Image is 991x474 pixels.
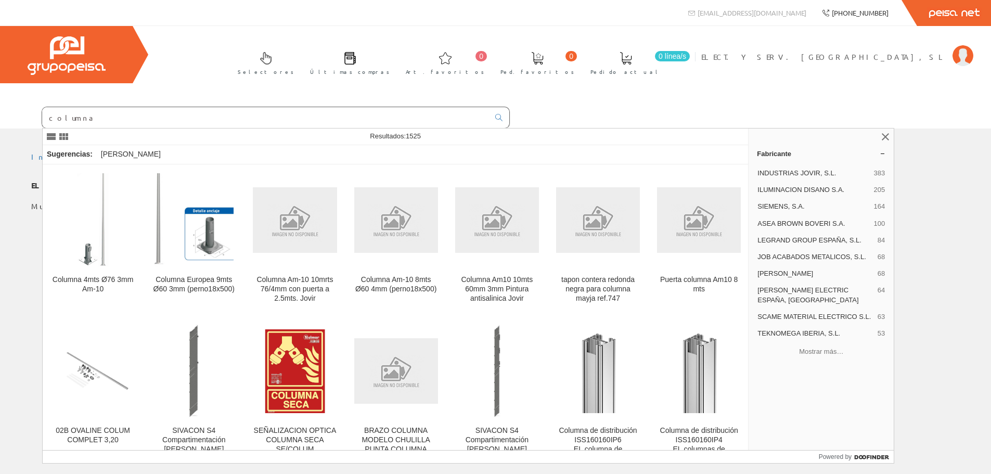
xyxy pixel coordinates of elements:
div: Columna Am-10 8mts Ø60 4mm (perno18x500) [354,275,438,294]
a: Últimas compras [300,43,395,81]
span: TEKNOMEGA IBERIA, S.L. [757,329,873,338]
span: INDUSTRIAS JOVIR, S.L. [757,169,869,178]
a: Columna Am-10 10mrts 76/4mm con puerta a 2.5mts. Jovir Columna Am-10 10mrts 76/4mm con puerta a 2... [244,165,345,315]
a: tapon contera redonda negra para columna mayja ref.747 tapon contera redonda negra para columna m... [548,165,648,315]
span: LEGRAND GROUP ESPAÑA, S.L. [757,236,873,245]
div: Columna Am-10 10mrts 76/4mm con puerta a 2.5mts. Jovir [253,275,337,303]
a: Columna 4mts Ø76 3mm Am-10 Columna 4mts Ø76 3mm Am-10 [43,165,143,315]
span: Resultados: [370,132,421,140]
span: 1525 [406,132,421,140]
img: tapon contera redonda negra para columna mayja ref.747 [556,187,640,253]
div: Sugerencias: [43,147,95,162]
div: Columna Europea 9mts Ø60 3mm (perno18x500) [152,275,236,294]
img: Columna de distribución ISS160160IP6 EL,columna de distribución [556,329,640,413]
div: SEÑALIZACION OPTICA COLUMNA SECA SE/COLUM [253,426,337,454]
span: JOB ACABADOS METALICOS, S.L. [757,252,873,262]
span: [PERSON_NAME] ELECTRIC ESPAÑA, [GEOGRAPHIC_DATA] [757,286,873,304]
b: ELECT. Y SERV. [GEOGRAPHIC_DATA], SL [31,181,290,190]
div: 02B OVALINE COLUM COMPLET 3,20 [51,426,135,445]
span: Pedido actual [590,67,661,77]
span: 205 [874,185,885,195]
span: 164 [874,202,885,211]
span: SCAME MATERIAL ELECTRICO S.L. [757,312,873,322]
span: 0 línea/s [655,51,690,61]
img: Puerta columna Am10 8 mts [657,187,741,253]
img: BRAZO COLUMNA MODELO CHULILLA PUNTA COLUMNA [354,338,438,404]
div: [PERSON_NAME] [97,145,165,164]
a: ELECT. Y SERV. [GEOGRAPHIC_DATA], SL [701,43,973,53]
div: © Grupo Peisa [31,222,960,231]
div: Puerta columna Am10 8 mts [657,275,741,294]
img: SIVACON S4 Compartimentación columna-columna P600mm [188,324,199,418]
div: Columna de distribución ISS160160IP6 EL,columna de distribución [556,426,640,464]
img: Grupo Peisa [28,36,106,75]
div: Columna de distribución ISS160160IP4 EL,columnas de distribución [657,426,741,464]
img: Columna de distribución ISS160160IP4 EL,columnas de distribución [657,329,741,413]
span: ASEA BROWN BOVERI S.A. [757,219,869,228]
span: 100 [874,219,885,228]
span: [EMAIL_ADDRESS][DOMAIN_NAME] [698,8,806,17]
span: 64 [878,286,885,304]
span: Art. favoritos [406,67,484,77]
a: Selectores [227,43,299,81]
span: [PHONE_NUMBER] [832,8,889,17]
a: Columna Am10 10mts 60mm 3mm Pintura antisalinica Jovir Columna Am10 10mts 60mm 3mm Pintura antisa... [447,165,547,315]
span: ELECT. Y SERV. [GEOGRAPHIC_DATA], SL [701,52,947,62]
p: Muchas gracias. [31,201,960,212]
a: Puerta columna Am10 8 mts Puerta columna Am10 8 mts [649,165,749,315]
div: Columna 4mts Ø76 3mm Am-10 [51,275,135,294]
span: 68 [878,252,885,262]
a: Powered by [819,451,894,463]
img: Columna Am10 10mts 60mm 3mm Pintura antisalinica Jovir [455,187,539,253]
span: [PERSON_NAME] [757,269,873,278]
img: Columna 4mts Ø76 3mm Am-10 [77,173,109,267]
img: SEÑALIZACION OPTICA COLUMNA SECA SE/COLUM [253,329,337,413]
div: SIVACON S4 Compartimentación [PERSON_NAME] P400mm (2 unidades) [455,426,539,464]
img: 02B OVALINE COLUM COMPLET 3,20 [51,329,135,413]
a: Fabricante [749,145,894,162]
div: tapon contera redonda negra para columna mayja ref.747 [556,275,640,303]
span: 63 [878,312,885,322]
span: Últimas compras [310,67,390,77]
img: Columna Europea 9mts Ø60 3mm (perno18x500) [155,173,234,267]
span: 84 [878,236,885,245]
span: SIEMENS, S.A. [757,202,869,211]
span: 53 [878,329,885,338]
input: Buscar ... [42,107,489,128]
a: Columna Am-10 8mts Ø60 4mm (perno18x500) Columna Am-10 8mts Ø60 4mm (perno18x500) [346,165,446,315]
span: Selectores [238,67,294,77]
div: SIVACON S4 Compartimentación [PERSON_NAME] P600mm [152,426,236,464]
button: Mostrar más… [753,343,890,360]
a: Inicio [31,152,75,161]
span: 0 [475,51,487,61]
img: SIVACON S4 Compartimentación columna-columna P400mm (2 unidades) [493,325,501,418]
span: Powered by [819,452,852,462]
img: Columna Am-10 10mrts 76/4mm con puerta a 2.5mts. Jovir [253,187,337,253]
a: Columna Europea 9mts Ø60 3mm (perno18x500) Columna Europea 9mts Ø60 3mm (perno18x500) [144,165,244,315]
span: Ped. favoritos [500,67,574,77]
span: ILUMINACION DISANO S.A. [757,185,869,195]
span: 0 [565,51,577,61]
img: Columna Am-10 8mts Ø60 4mm (perno18x500) [354,187,438,253]
p: su pedido ha sido correctamente confirmado. [31,181,960,191]
span: 68 [878,269,885,278]
span: 383 [874,169,885,178]
div: Columna Am10 10mts 60mm 3mm Pintura antisalinica Jovir [455,275,539,303]
div: BRAZO COLUMNA MODELO CHULILLA PUNTA COLUMNA [354,426,438,454]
